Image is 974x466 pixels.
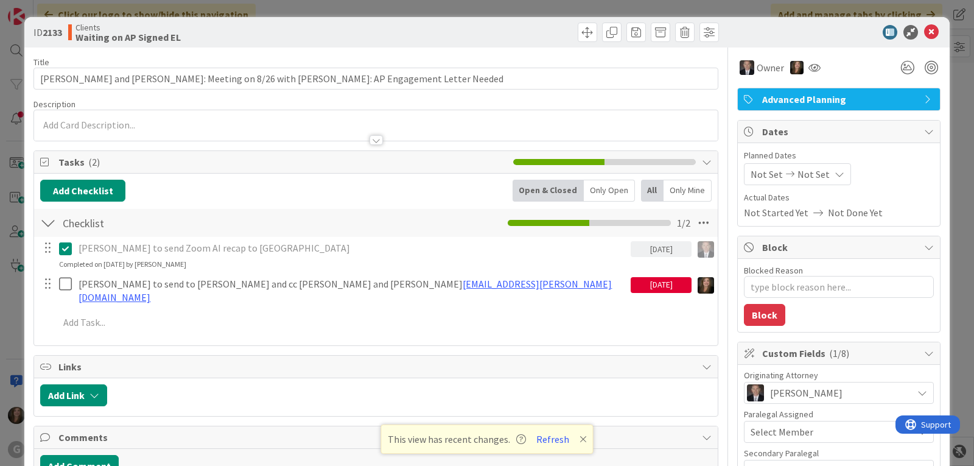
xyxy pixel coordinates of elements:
[88,156,100,168] span: ( 2 )
[790,61,804,74] img: SB
[59,259,186,270] div: Completed on [DATE] by [PERSON_NAME]
[26,2,55,16] span: Support
[698,277,714,294] img: SB
[744,410,934,418] div: Paralegal Assigned
[33,99,75,110] span: Description
[751,167,783,182] span: Not Set
[762,346,918,361] span: Custom Fields
[79,241,626,255] p: [PERSON_NAME] to send Zoom AI recap to [GEOGRAPHIC_DATA]
[770,386,843,400] span: [PERSON_NAME]
[43,26,62,38] b: 2133
[747,384,764,401] img: BG
[797,167,830,182] span: Not Set
[744,205,808,220] span: Not Started Yet
[58,155,507,169] span: Tasks
[58,212,332,234] input: Add Checklist...
[762,124,918,139] span: Dates
[762,92,918,107] span: Advanced Planning
[388,432,526,447] span: This view has recent changes.
[33,25,62,40] span: ID
[40,180,125,202] button: Add Checklist
[828,205,883,220] span: Not Done Yet
[744,449,934,457] div: Secondary Paralegal
[744,304,785,326] button: Block
[744,149,934,162] span: Planned Dates
[33,68,718,90] input: type card name here...
[75,23,181,32] span: Clients
[740,60,754,75] img: BG
[751,425,813,439] span: Select Member
[631,241,692,257] div: [DATE]
[744,265,803,276] label: Blocked Reason
[677,216,690,230] span: 1 / 2
[75,32,181,42] b: Waiting on AP Signed EL
[698,241,714,258] img: BG
[79,278,612,304] a: [EMAIL_ADDRESS][PERSON_NAME][DOMAIN_NAME]
[829,347,849,359] span: ( 1/8 )
[58,359,696,374] span: Links
[762,240,918,255] span: Block
[584,180,635,202] div: Only Open
[58,430,696,445] span: Comments
[744,371,934,380] div: Originating Attorney
[40,384,107,406] button: Add Link
[757,60,784,75] span: Owner
[641,180,664,202] div: All
[744,191,934,204] span: Actual Dates
[532,431,573,447] button: Refresh
[631,277,692,293] div: [DATE]
[664,180,712,202] div: Only Mine
[513,180,584,202] div: Open & Closed
[33,57,49,68] label: Title
[79,277,626,305] p: [PERSON_NAME] to send to [PERSON_NAME] and cc [PERSON_NAME] and [PERSON_NAME]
